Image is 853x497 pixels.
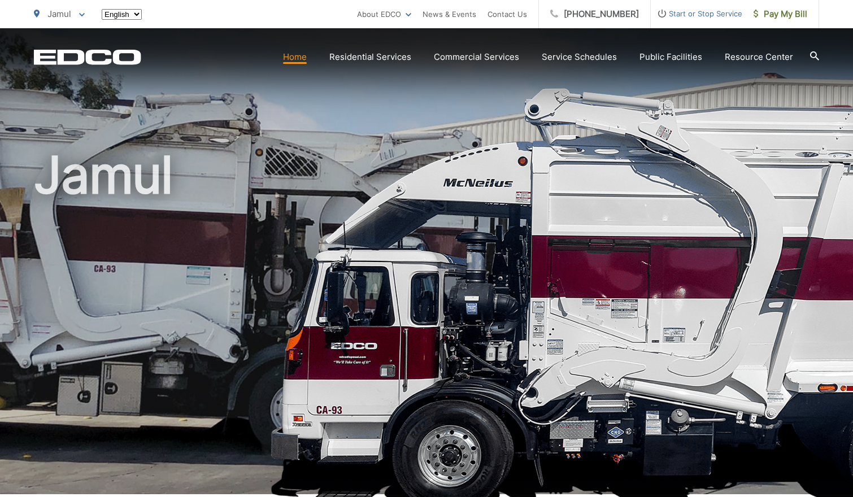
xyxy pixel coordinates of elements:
[283,50,307,64] a: Home
[357,7,411,21] a: About EDCO
[47,8,71,19] span: Jamul
[725,50,793,64] a: Resource Center
[639,50,702,64] a: Public Facilities
[329,50,411,64] a: Residential Services
[102,9,142,20] select: Select a language
[434,50,519,64] a: Commercial Services
[423,7,476,21] a: News & Events
[34,49,141,65] a: EDCD logo. Return to the homepage.
[488,7,527,21] a: Contact Us
[542,50,617,64] a: Service Schedules
[754,7,807,21] span: Pay My Bill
